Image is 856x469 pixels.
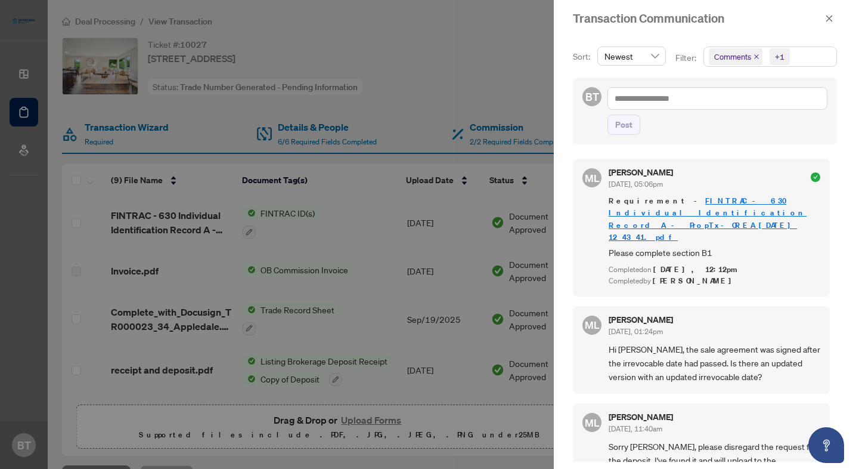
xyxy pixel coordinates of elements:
[653,264,739,274] span: [DATE], 12:12pm
[609,180,663,189] span: [DATE], 05:06pm
[609,327,663,336] span: [DATE], 01:24pm
[775,51,784,63] div: +1
[714,51,751,63] span: Comments
[609,316,673,324] h5: [PERSON_NAME]
[808,427,844,463] button: Open asap
[609,246,820,260] span: Please complete section B1
[607,115,640,135] button: Post
[609,413,673,421] h5: [PERSON_NAME]
[573,10,821,27] div: Transaction Communication
[709,48,762,65] span: Comments
[609,168,673,177] h5: [PERSON_NAME]
[609,424,662,433] span: [DATE], 11:40am
[573,50,593,63] p: Sort:
[653,276,738,286] span: [PERSON_NAME]
[609,195,820,243] span: Requirement -
[675,51,698,64] p: Filter:
[811,172,820,182] span: check-circle
[585,88,599,105] span: BT
[609,276,820,287] div: Completed by
[604,47,659,65] span: Newest
[609,196,807,242] a: FINTRAC - 630 Individual Identification Record A - PropTx-OREA_[DATE] 12_43_41.pdf
[585,317,599,333] span: ML
[609,343,820,384] span: Hi [PERSON_NAME], the sale agreement was signed after the irrevocable date had passed. Is there a...
[609,264,820,276] div: Completed on
[825,14,833,23] span: close
[585,170,599,186] span: ML
[585,414,599,430] span: ML
[753,54,759,60] span: close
